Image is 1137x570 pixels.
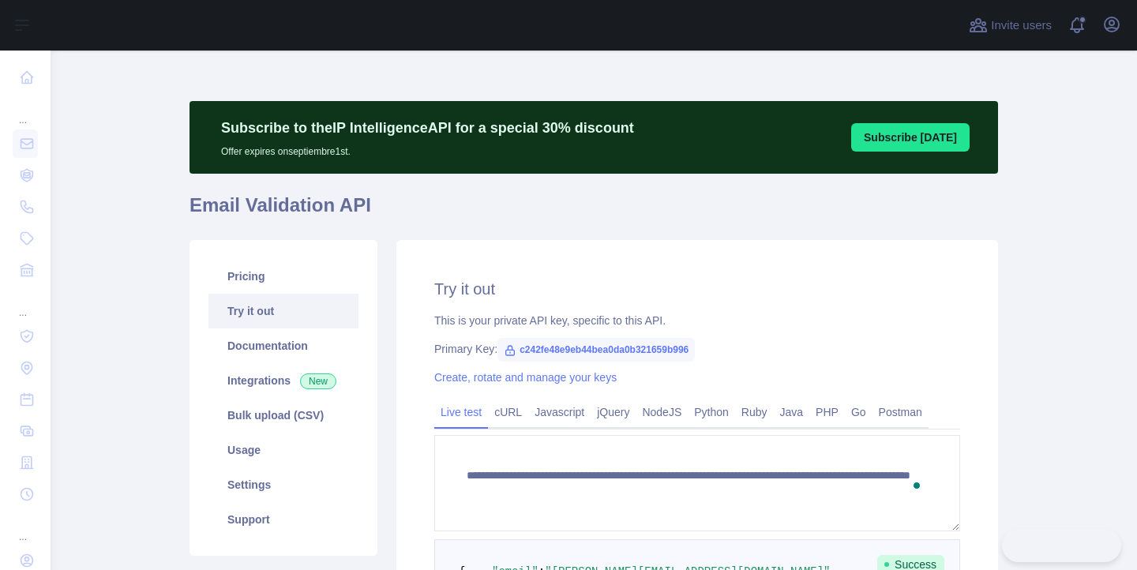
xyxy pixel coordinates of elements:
[189,193,998,231] h1: Email Validation API
[13,287,38,319] div: ...
[636,399,688,425] a: NodeJS
[208,467,358,502] a: Settings
[488,399,528,425] a: cURL
[845,399,872,425] a: Go
[208,328,358,363] a: Documentation
[434,278,960,300] h2: Try it out
[208,398,358,433] a: Bulk upload (CSV)
[735,399,774,425] a: Ruby
[1002,529,1121,562] iframe: Toggle Customer Support
[851,123,970,152] button: Subscribe [DATE]
[872,399,929,425] a: Postman
[688,399,735,425] a: Python
[208,433,358,467] a: Usage
[434,371,617,384] a: Create, rotate and manage your keys
[434,313,960,328] div: This is your private API key, specific to this API.
[991,17,1052,35] span: Invite users
[966,13,1055,38] button: Invite users
[434,399,488,425] a: Live test
[434,435,960,531] textarea: To enrich screen reader interactions, please activate Accessibility in Grammarly extension settings
[300,373,336,389] span: New
[809,399,845,425] a: PHP
[13,95,38,126] div: ...
[434,341,960,357] div: Primary Key:
[13,512,38,543] div: ...
[221,139,634,158] p: Offer expires on septiembre 1st.
[221,117,634,139] p: Subscribe to the IP Intelligence API for a special 30 % discount
[208,502,358,537] a: Support
[208,363,358,398] a: Integrations New
[497,338,695,362] span: c242fe48e9eb44bea0da0b321659b996
[208,294,358,328] a: Try it out
[591,399,636,425] a: jQuery
[208,259,358,294] a: Pricing
[528,399,591,425] a: Javascript
[774,399,810,425] a: Java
